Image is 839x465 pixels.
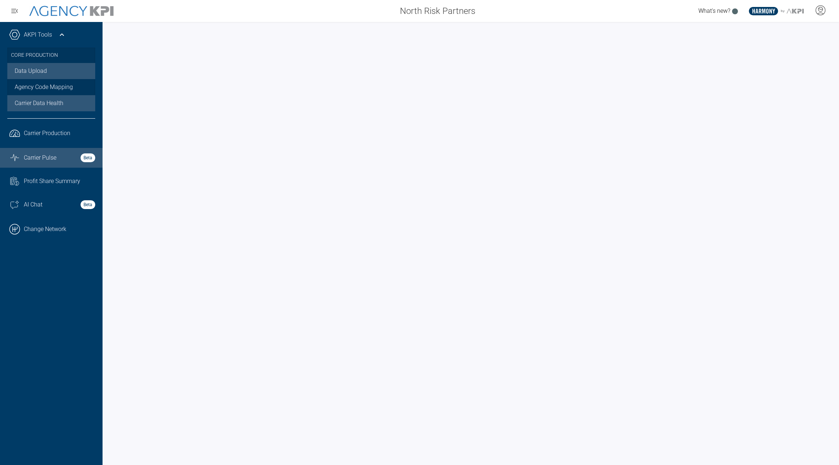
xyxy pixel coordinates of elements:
span: AI Chat [24,200,42,209]
a: AKPI Tools [24,30,52,39]
a: Agency Code Mapping [7,79,95,95]
span: North Risk Partners [400,4,475,18]
a: Carrier Data Health [7,95,95,111]
span: Profit Share Summary [24,177,80,186]
span: Carrier Data Health [15,99,63,108]
img: AgencyKPI [29,6,114,16]
h3: Core Production [11,48,92,63]
span: Carrier Production [24,129,70,138]
strong: Beta [81,200,95,209]
a: Data Upload [7,63,95,79]
span: Carrier Pulse [24,153,56,162]
strong: Beta [81,153,95,162]
span: What's new? [698,7,730,14]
